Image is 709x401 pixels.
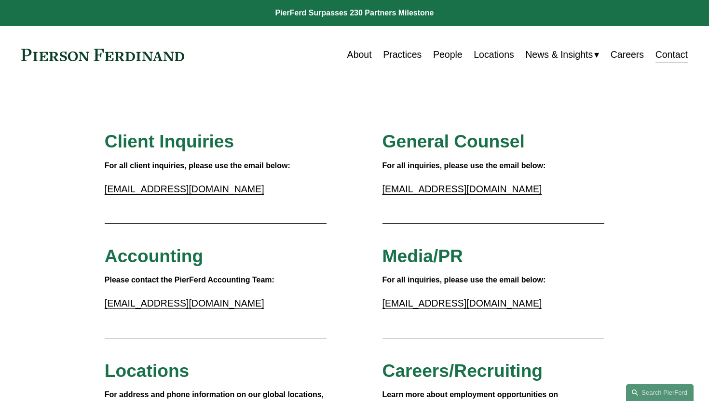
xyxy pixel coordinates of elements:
a: Locations [474,45,514,64]
strong: For all client inquiries, please use the email below: [105,161,290,170]
a: Contact [655,45,688,64]
a: [EMAIL_ADDRESS][DOMAIN_NAME] [105,184,264,194]
span: Accounting [105,246,203,266]
a: Search this site [626,384,694,401]
span: Locations [105,361,189,381]
span: Careers/Recruiting [382,361,543,381]
a: Practices [383,45,422,64]
a: folder dropdown [525,45,599,64]
span: General Counsel [382,131,525,151]
a: [EMAIL_ADDRESS][DOMAIN_NAME] [105,298,264,308]
strong: For all inquiries, please use the email below: [382,276,546,284]
span: Client Inquiries [105,131,234,151]
strong: For all inquiries, please use the email below: [382,161,546,170]
a: [EMAIL_ADDRESS][DOMAIN_NAME] [382,184,542,194]
span: News & Insights [525,46,593,63]
strong: Please contact the PierFerd Accounting Team: [105,276,274,284]
a: About [347,45,372,64]
a: People [433,45,463,64]
a: [EMAIL_ADDRESS][DOMAIN_NAME] [382,298,542,308]
a: Careers [611,45,644,64]
span: Media/PR [382,246,463,266]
